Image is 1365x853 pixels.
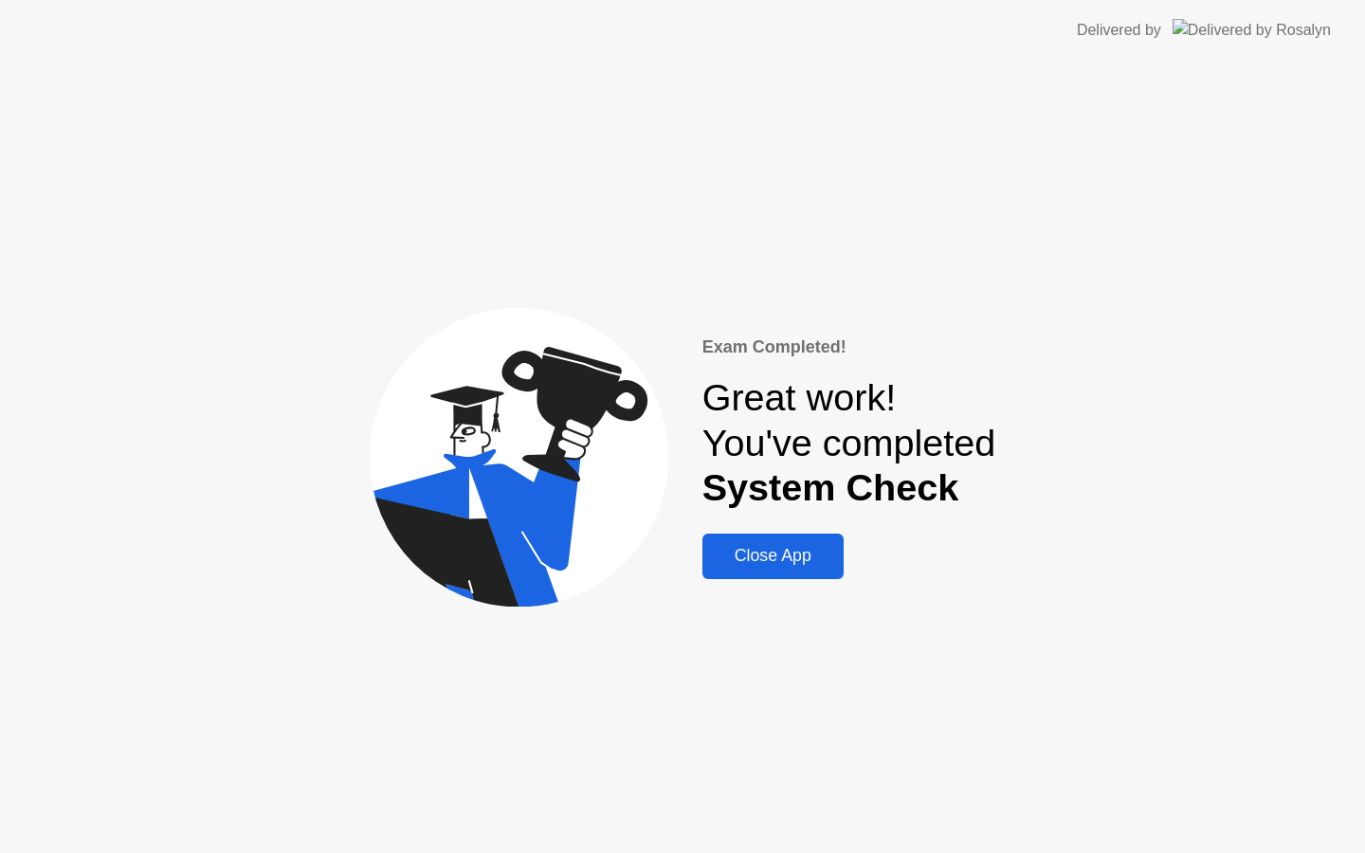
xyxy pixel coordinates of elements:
div: Exam Completed! [702,335,996,360]
b: System Check [702,466,959,508]
div: Great work! You've completed [702,375,996,511]
button: Close App [702,534,844,579]
div: Delivered by [1077,19,1161,42]
div: Close App [708,546,838,566]
img: Delivered by Rosalyn [1173,19,1331,41]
